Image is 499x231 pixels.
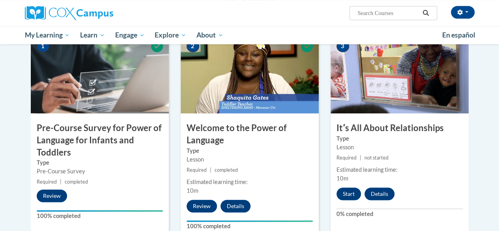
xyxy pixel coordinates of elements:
label: Type [37,158,163,167]
div: Your progress [37,210,163,212]
div: Lesson [187,155,313,164]
span: My Learning [24,30,70,40]
span: Required [187,167,207,173]
h3: Itʹs All About Relationships [331,122,469,134]
img: Course Image [181,34,319,113]
span: not started [364,155,389,161]
a: Cox Campus [25,6,167,20]
span: Explore [155,30,186,40]
div: Estimated learning time: [187,178,313,186]
span: En español [442,31,475,39]
span: completed [65,179,88,185]
button: Search [420,8,432,18]
span: | [210,167,211,173]
div: Your progress [187,220,313,222]
a: En español [437,27,480,43]
span: | [60,179,62,185]
span: Learn [80,30,105,40]
button: Review [37,190,67,202]
a: Learn [75,26,110,44]
a: My Learning [20,26,75,44]
h3: Pre-Course Survey for Power of Language for Infants and Toddlers [31,122,169,158]
a: Explore [150,26,191,44]
h3: Welcome to the Power of Language [181,122,319,146]
span: Required [37,179,57,185]
a: About [191,26,228,44]
label: Type [187,146,313,155]
span: 2 [187,40,199,52]
span: About [196,30,223,40]
div: Pre-Course Survey [37,167,163,176]
button: Review [187,200,217,212]
div: Estimated learning time: [336,165,463,174]
span: 10m [187,187,198,194]
button: Details [364,188,394,200]
input: Search Courses [357,8,420,18]
button: Account Settings [451,6,475,19]
span: Required [336,155,357,161]
span: | [360,155,361,161]
img: Cox Campus [25,6,113,20]
span: 3 [336,40,349,52]
button: Start [336,188,361,200]
label: 0% completed [336,210,463,218]
span: completed [215,167,238,173]
span: Engage [115,30,145,40]
button: Details [221,200,250,212]
div: Main menu [19,26,480,44]
label: 100% completed [187,222,313,231]
div: Lesson [336,143,463,152]
span: 1 [37,40,49,52]
img: Course Image [31,34,169,113]
label: 100% completed [37,212,163,220]
a: Engage [110,26,150,44]
label: Type [336,134,463,143]
img: Course Image [331,34,469,113]
span: 10m [336,175,348,182]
